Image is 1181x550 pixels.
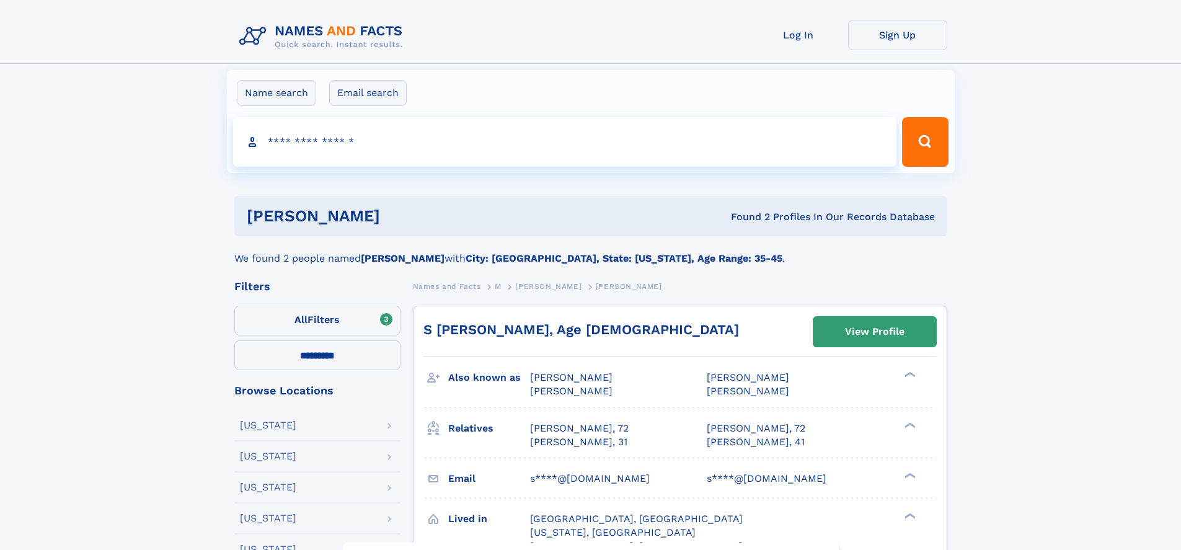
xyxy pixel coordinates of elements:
[240,513,296,523] div: [US_STATE]
[845,317,905,346] div: View Profile
[240,482,296,492] div: [US_STATE]
[423,322,739,337] a: S [PERSON_NAME], Age [DEMOGRAPHIC_DATA]
[596,282,662,291] span: [PERSON_NAME]
[902,117,948,167] button: Search Button
[901,421,916,429] div: ❯
[448,418,530,439] h3: Relatives
[530,371,613,383] span: [PERSON_NAME]
[707,422,805,435] a: [PERSON_NAME], 72
[555,210,935,224] div: Found 2 Profiles In Our Records Database
[234,306,400,335] label: Filters
[495,278,502,294] a: M
[240,420,296,430] div: [US_STATE]
[707,371,789,383] span: [PERSON_NAME]
[234,385,400,396] div: Browse Locations
[448,367,530,388] h3: Also known as
[233,117,897,167] input: search input
[495,282,502,291] span: M
[530,385,613,397] span: [PERSON_NAME]
[901,471,916,479] div: ❯
[329,80,407,106] label: Email search
[901,512,916,520] div: ❯
[413,278,481,294] a: Names and Facts
[530,422,629,435] a: [PERSON_NAME], 72
[234,281,400,292] div: Filters
[749,20,848,50] a: Log In
[530,526,696,538] span: [US_STATE], [GEOGRAPHIC_DATA]
[294,314,307,326] span: All
[247,208,555,224] h1: [PERSON_NAME]
[813,317,936,347] a: View Profile
[530,513,743,525] span: [GEOGRAPHIC_DATA], [GEOGRAPHIC_DATA]
[515,282,582,291] span: [PERSON_NAME]
[530,435,627,449] a: [PERSON_NAME], 31
[234,236,947,266] div: We found 2 people named with .
[707,385,789,397] span: [PERSON_NAME]
[515,278,582,294] a: [PERSON_NAME]
[234,20,413,53] img: Logo Names and Facts
[848,20,947,50] a: Sign Up
[237,80,316,106] label: Name search
[707,435,805,449] a: [PERSON_NAME], 41
[466,252,782,264] b: City: [GEOGRAPHIC_DATA], State: [US_STATE], Age Range: 35-45
[448,468,530,489] h3: Email
[361,252,445,264] b: [PERSON_NAME]
[240,451,296,461] div: [US_STATE]
[448,508,530,530] h3: Lived in
[901,371,916,379] div: ❯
